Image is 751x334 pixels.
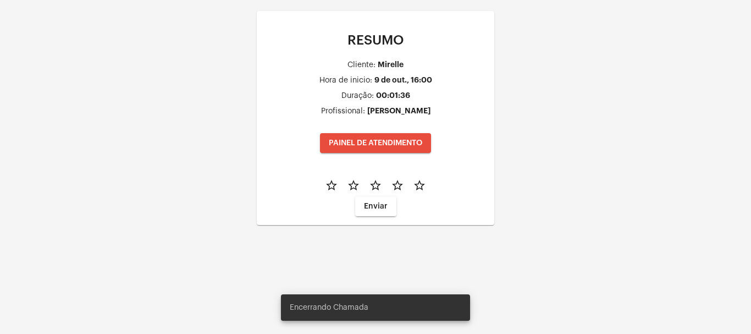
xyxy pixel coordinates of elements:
[321,107,365,116] div: Profissional:
[320,133,431,153] button: PAINEL DE ATENDIMENTO
[391,179,404,192] mat-icon: star_border
[266,33,485,47] p: RESUMO
[374,76,432,84] div: 9 de out., 16:00
[325,179,338,192] mat-icon: star_border
[347,61,375,69] div: Cliente:
[367,107,430,115] div: [PERSON_NAME]
[376,91,410,100] div: 00:01:36
[290,302,368,313] span: Encerrando Chamada
[378,61,404,69] div: Mirelle
[369,179,382,192] mat-icon: star_border
[364,202,388,210] span: Enviar
[355,196,396,216] button: Enviar
[341,92,374,100] div: Duração:
[319,76,372,85] div: Hora de inicio:
[329,139,422,147] span: PAINEL DE ATENDIMENTO
[413,179,426,192] mat-icon: star_border
[347,179,360,192] mat-icon: star_border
